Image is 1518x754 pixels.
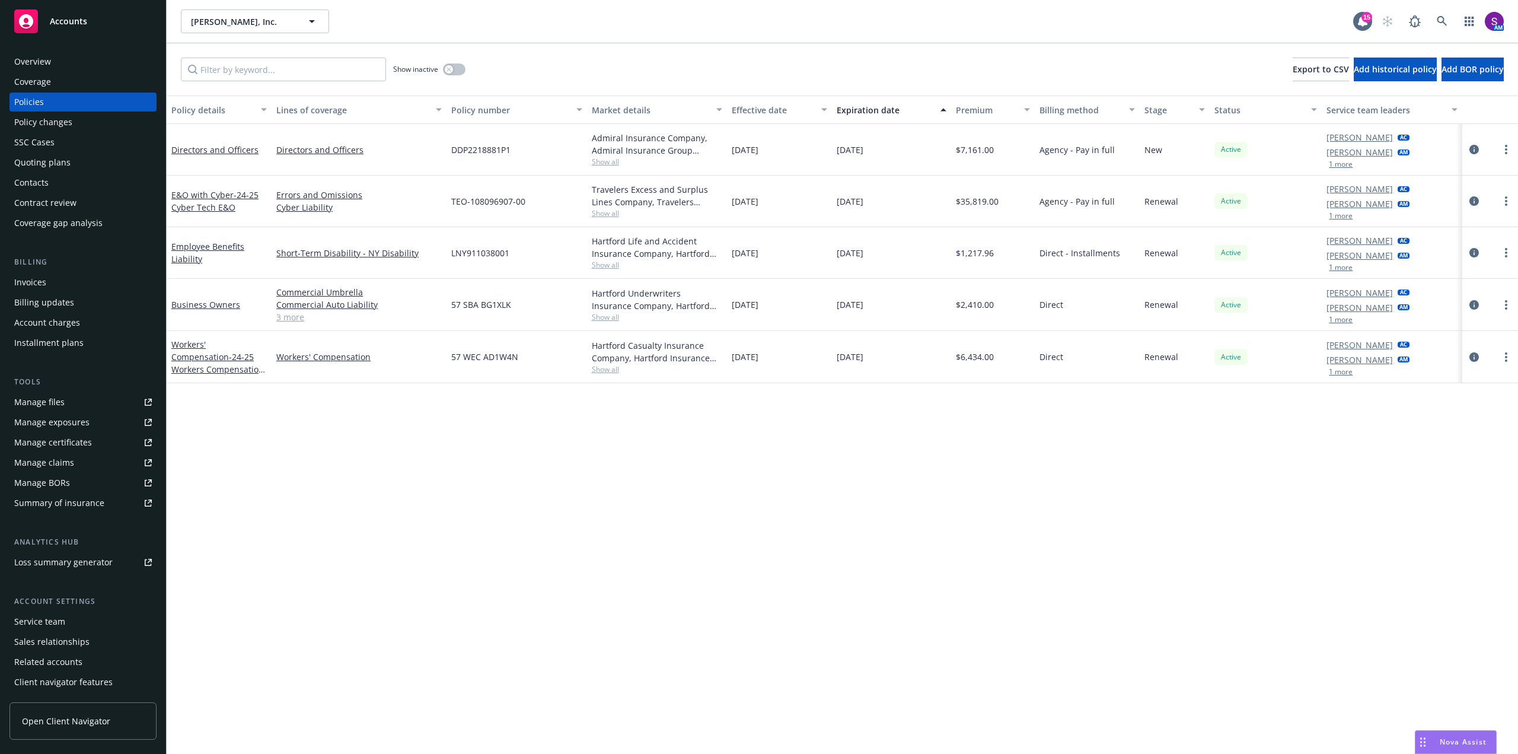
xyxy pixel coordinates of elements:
a: Account charges [9,313,157,332]
a: [PERSON_NAME] [1326,146,1393,158]
div: Manage certificates [14,433,92,452]
button: Policy details [167,96,272,124]
a: [PERSON_NAME] [1326,339,1393,351]
a: more [1499,350,1513,364]
div: 15 [1361,12,1372,23]
a: Report a Bug [1403,9,1427,33]
span: Show all [592,260,722,270]
a: Coverage [9,72,157,91]
a: circleInformation [1467,298,1481,312]
div: Manage files [14,393,65,412]
span: Active [1219,196,1243,206]
a: Policies [9,93,157,112]
span: Open Client Navigator [22,715,110,727]
a: Quoting plans [9,153,157,172]
button: Stage [1140,96,1210,124]
span: [DATE] [837,298,863,311]
a: Switch app [1458,9,1481,33]
span: 57 SBA BG1XLK [451,298,511,311]
span: $7,161.00 [956,144,994,156]
span: Show all [592,157,722,167]
button: Lines of coverage [272,96,447,124]
a: Manage BORs [9,473,157,492]
span: [PERSON_NAME], Inc. [191,15,294,28]
span: [DATE] [732,247,758,259]
span: Renewal [1144,298,1178,311]
span: Show inactive [393,64,438,74]
span: TEO-108096907-00 [451,195,525,208]
a: Business Owners [171,299,240,310]
button: Billing method [1035,96,1140,124]
div: Related accounts [14,653,82,672]
div: Account charges [14,313,80,332]
span: Show all [592,364,722,374]
span: New [1144,144,1162,156]
div: Premium [956,104,1018,116]
a: [PERSON_NAME] [1326,287,1393,299]
div: Effective date [732,104,814,116]
button: 1 more [1329,161,1353,168]
a: Errors and Omissions [276,189,442,201]
div: Client navigator features [14,673,113,692]
span: [DATE] [732,351,758,363]
button: 1 more [1329,368,1353,376]
a: Contacts [9,173,157,192]
div: Admiral Insurance Company, Admiral Insurance Group ([PERSON_NAME] Corporation), CRC Group [592,132,722,157]
span: Renewal [1144,195,1178,208]
button: 1 more [1329,212,1353,219]
div: Stage [1144,104,1192,116]
span: $35,819.00 [956,195,999,208]
div: Status [1214,104,1304,116]
div: Service team [14,612,65,631]
button: Policy number [447,96,586,124]
span: Renewal [1144,351,1178,363]
a: Directors and Officers [171,144,259,155]
a: circleInformation [1467,142,1481,157]
a: [PERSON_NAME] [1326,198,1393,210]
a: Cyber Liability [276,201,442,214]
div: Billing [9,256,157,268]
a: more [1499,194,1513,208]
a: more [1499,298,1513,312]
a: circleInformation [1467,246,1481,260]
span: [DATE] [732,144,758,156]
button: Market details [587,96,727,124]
a: [PERSON_NAME] [1326,301,1393,314]
div: Contacts [14,173,49,192]
a: Policy changes [9,113,157,132]
a: Employee Benefits Liability [171,241,244,265]
button: Add BOR policy [1442,58,1504,81]
div: Lines of coverage [276,104,429,116]
button: [PERSON_NAME], Inc. [181,9,329,33]
span: Show all [592,208,722,218]
span: [DATE] [732,195,758,208]
span: [DATE] [837,144,863,156]
img: photo [1485,12,1504,31]
a: Invoices [9,273,157,292]
button: Export to CSV [1293,58,1349,81]
div: Service team leaders [1326,104,1444,116]
span: Direct - Installments [1039,247,1120,259]
span: Manage exposures [9,413,157,432]
div: Policy number [451,104,569,116]
div: Analytics hub [9,536,157,548]
span: Renewal [1144,247,1178,259]
button: Effective date [727,96,832,124]
span: Active [1219,247,1243,258]
a: more [1499,142,1513,157]
a: Related accounts [9,653,157,672]
a: Coverage gap analysis [9,214,157,233]
div: Manage exposures [14,413,90,432]
div: Manage claims [14,453,74,472]
button: 1 more [1329,264,1353,271]
span: Accounts [50,17,87,26]
a: [PERSON_NAME] [1326,183,1393,195]
a: [PERSON_NAME] [1326,234,1393,247]
div: Hartford Casualty Insurance Company, Hartford Insurance Group [592,339,722,364]
span: $2,410.00 [956,298,994,311]
button: Nova Assist [1415,730,1497,754]
a: Search [1430,9,1454,33]
button: Premium [951,96,1035,124]
span: Agency - Pay in full [1039,195,1115,208]
a: Workers' Compensation [171,339,264,387]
